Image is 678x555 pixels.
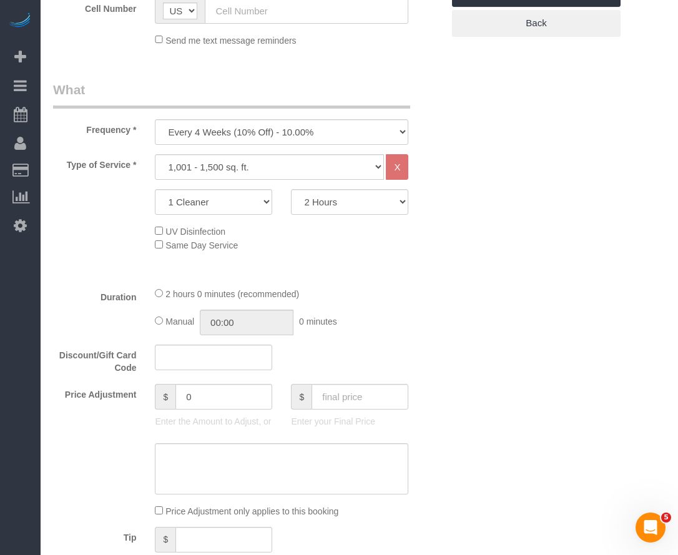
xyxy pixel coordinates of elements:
span: UV Disinfection [165,227,225,237]
span: Price Adjustment only applies to this booking [165,506,338,516]
span: Send me text message reminders [165,35,296,45]
input: final price [312,384,408,410]
span: 0 minutes [299,317,337,327]
label: Tip [44,527,145,544]
img: Automaid Logo [7,12,32,30]
label: Type of Service * [44,154,145,171]
label: Price Adjustment [44,384,145,401]
legend: What [53,81,410,109]
span: $ [155,384,175,410]
span: Same Day Service [165,240,238,250]
iframe: Intercom live chat [636,513,666,543]
label: Frequency * [44,119,145,136]
p: Enter your Final Price [291,415,408,428]
a: Back [452,10,621,36]
span: $ [155,527,175,553]
span: 5 [661,513,671,523]
label: Discount/Gift Card Code [44,345,145,374]
label: Duration [44,287,145,303]
p: Enter the Amount to Adjust, or [155,415,272,428]
span: 2 hours 0 minutes (recommended) [165,289,299,299]
span: Manual [165,317,194,327]
span: $ [291,384,312,410]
